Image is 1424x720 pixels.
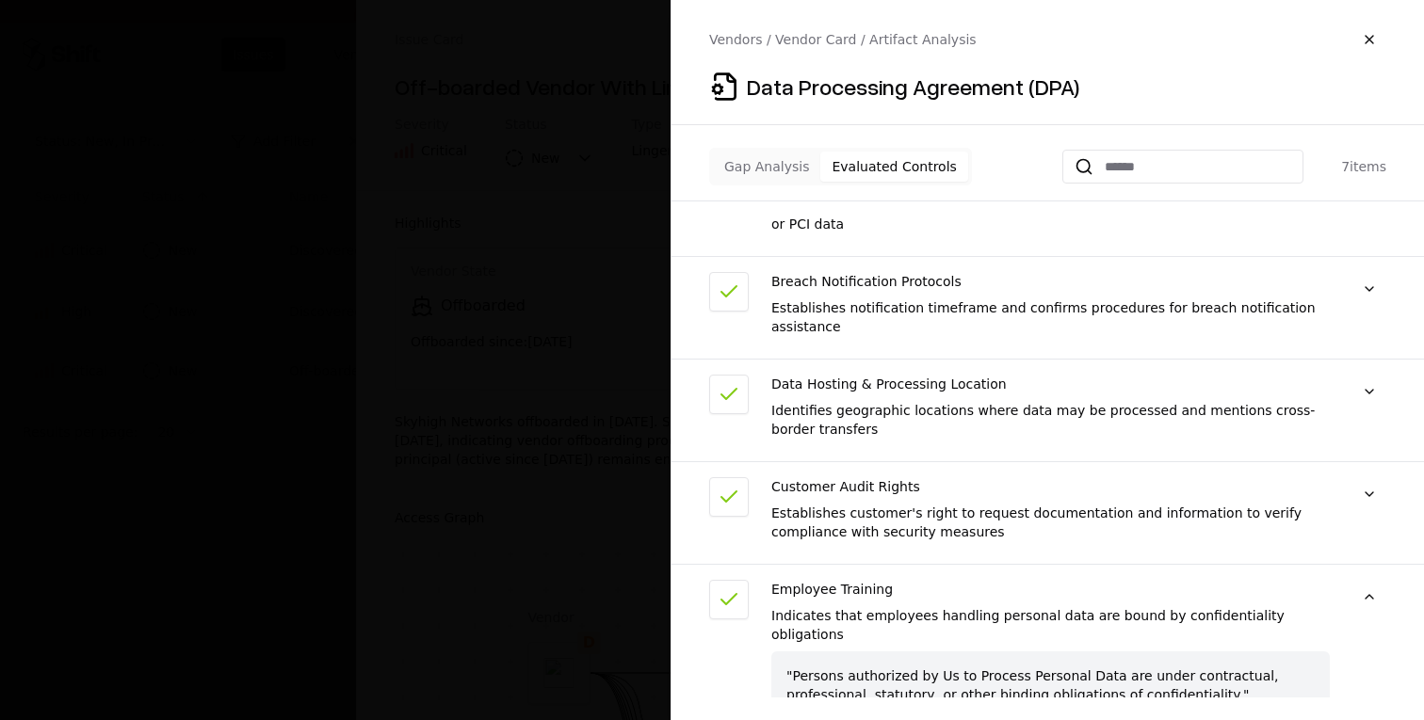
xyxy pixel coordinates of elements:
[771,272,1330,291] div: Breach Notification Protocols
[771,606,1330,644] div: Indicates that employees handling personal data are bound by confidentiality obligations
[771,651,1330,719] div: "Persons authorized by Us to Process Personal Data are under contractual, professional, statutory...
[820,152,967,182] button: Evaluated Controls
[771,580,1330,599] div: Employee Training
[771,477,1330,496] div: Customer Audit Rights
[747,72,1079,102] span: Data Processing Agreement (DPA)
[713,152,820,182] button: Gap Analysis
[771,298,1330,336] div: Establishes notification timeframe and confirms procedures for breach notification assistance
[771,401,1330,439] div: Identifies geographic locations where data may be processed and mentions cross-border transfers
[771,504,1330,541] div: Establishes customer's right to request documentation and information to verify compliance with s...
[1311,157,1386,176] div: 7 items
[709,30,977,49] div: Vendors / Vendor Card / Artifact Analysis
[771,375,1330,393] div: Data Hosting & Processing Location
